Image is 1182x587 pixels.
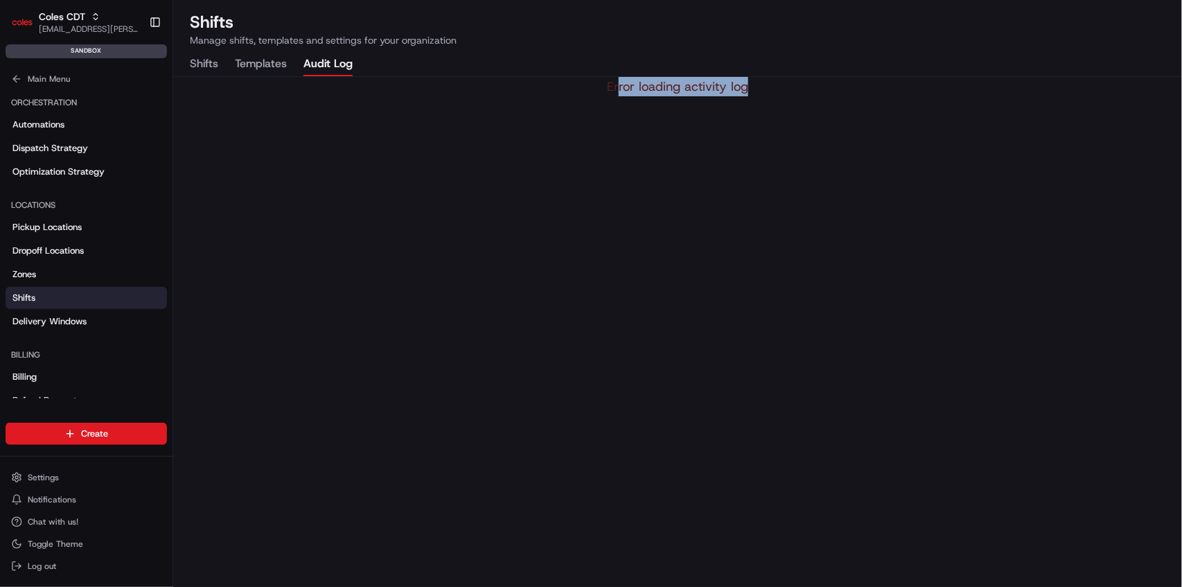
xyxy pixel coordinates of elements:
[6,263,167,286] a: Zones
[173,77,1182,96] div: Error loading activity log
[12,292,35,304] span: Shifts
[12,142,88,155] span: Dispatch Strategy
[6,310,167,333] a: Delivery Windows
[36,89,229,104] input: Clear
[6,114,167,136] a: Automations
[6,91,167,114] div: Orchestration
[12,166,105,178] span: Optimization Strategy
[6,423,167,445] button: Create
[190,11,457,33] h1: Shifts
[6,137,167,159] a: Dispatch Strategy
[6,240,167,262] a: Dropoff Locations
[6,69,167,89] button: Main Menu
[6,557,167,576] button: Log out
[39,24,138,35] button: [EMAIL_ADDRESS][PERSON_NAME][PERSON_NAME][DOMAIN_NAME]
[12,394,81,407] span: Refund Requests
[8,195,112,220] a: 📗Knowledge Base
[6,344,167,366] div: Billing
[28,516,78,527] span: Chat with us!
[28,538,83,550] span: Toggle Theme
[112,195,228,220] a: 💻API Documentation
[14,14,42,42] img: Nash
[28,472,59,483] span: Settings
[236,137,252,153] button: Start new chat
[6,216,167,238] a: Pickup Locations
[117,202,128,213] div: 💻
[47,146,175,157] div: We're available if you need us!
[6,490,167,509] button: Notifications
[131,201,222,215] span: API Documentation
[6,512,167,532] button: Chat with us!
[14,55,252,78] p: Welcome 👋
[28,73,70,85] span: Main Menu
[12,315,87,328] span: Delivery Windows
[12,245,84,257] span: Dropoff Locations
[235,53,287,76] button: Templates
[28,561,56,572] span: Log out
[6,366,167,388] a: Billing
[6,194,167,216] div: Locations
[303,53,353,76] button: Audit Log
[6,389,167,412] a: Refund Requests
[6,468,167,487] button: Settings
[138,235,168,245] span: Pylon
[12,268,36,281] span: Zones
[190,53,218,76] button: Shifts
[81,428,108,440] span: Create
[28,201,106,215] span: Knowledge Base
[12,221,82,234] span: Pickup Locations
[47,132,227,146] div: Start new chat
[11,11,33,33] img: Coles CDT
[6,6,143,39] button: Coles CDTColes CDT[EMAIL_ADDRESS][PERSON_NAME][PERSON_NAME][DOMAIN_NAME]
[14,132,39,157] img: 1736555255976-a54dd68f-1ca7-489b-9aae-adbdc363a1c4
[6,534,167,554] button: Toggle Theme
[98,234,168,245] a: Powered byPylon
[14,202,25,213] div: 📗
[28,494,76,505] span: Notifications
[39,10,85,24] button: Coles CDT
[6,161,167,183] a: Optimization Strategy
[12,119,64,131] span: Automations
[6,44,167,58] div: sandbox
[190,33,457,47] p: Manage shifts, templates and settings for your organization
[6,287,167,309] a: Shifts
[12,371,37,383] span: Billing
